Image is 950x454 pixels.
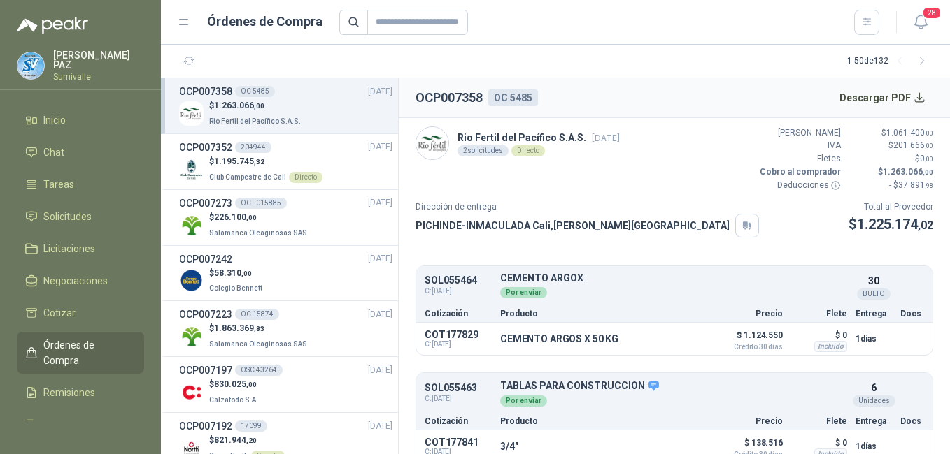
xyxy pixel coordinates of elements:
[368,252,392,265] span: [DATE]
[289,172,322,183] div: Directo
[368,420,392,433] span: [DATE]
[757,179,841,192] p: Deducciones
[235,142,271,153] div: 204944
[883,167,933,177] span: 1.263.066
[920,154,933,163] span: 0
[368,364,392,377] span: [DATE]
[43,417,105,432] span: Configuración
[17,203,144,230] a: Solicitudes
[17,268,144,294] a: Negociaciones
[179,101,204,126] img: Company Logo
[246,381,257,388] span: ,00
[17,300,144,326] a: Cotizar
[857,216,933,233] span: 1.225.174
[857,288,891,300] div: BULTO
[43,273,108,288] span: Negociaciones
[713,327,783,351] p: $ 1.124.550
[847,50,933,73] div: 1 - 50 de 132
[207,12,322,31] h1: Órdenes de Compra
[246,214,257,221] span: ,00
[214,379,257,389] span: 830.025
[856,417,892,425] p: Entrega
[425,417,492,425] p: Cotización
[832,84,934,112] button: Descargar PDF
[868,273,879,288] p: 30
[416,218,730,233] p: PICHINDE-INMACULADA Cali , [PERSON_NAME][GEOGRAPHIC_DATA]
[214,156,264,166] span: 1.195.745
[886,128,933,138] span: 1.061.400
[43,385,95,400] span: Remisiones
[254,158,264,166] span: ,32
[209,434,285,447] p: $
[849,139,933,152] p: $
[209,99,304,112] p: $
[43,145,64,160] span: Chat
[922,6,942,20] span: 28
[791,417,847,425] p: Flete
[849,214,933,235] p: $
[425,437,492,448] p: COT177841
[368,196,392,210] span: [DATE]
[235,365,283,376] div: OSC 43264
[925,155,933,163] span: ,00
[214,323,264,333] span: 1.863.369
[791,309,847,318] p: Flete
[925,129,933,137] span: ,00
[898,180,933,190] span: 37.891
[849,152,933,166] p: $
[500,333,618,344] p: CEMENTO ARGOS X 50 KG
[179,380,204,404] img: Company Logo
[179,268,204,293] img: Company Logo
[235,309,279,320] div: OC 15874
[757,139,841,152] p: IVA
[179,251,232,267] h3: OCP007242
[416,127,448,159] img: Company Logo
[416,200,759,214] p: Dirección de entrega
[713,344,783,351] span: Crédito 30 días
[853,395,895,407] div: Unidades
[43,112,66,128] span: Inicio
[209,117,301,125] span: Rio Fertil del Pacífico S.A.S.
[500,273,847,284] p: CEMENTO ARGOX
[43,209,92,224] span: Solicitudes
[235,420,267,432] div: 17099
[235,86,275,97] div: OC 5485
[254,102,264,110] span: ,00
[43,305,76,321] span: Cotizar
[254,325,264,332] span: ,83
[791,327,847,344] p: $ 0
[179,140,232,155] h3: OCP007352
[179,196,232,211] h3: OCP007273
[416,88,483,108] h2: OCP007358
[900,309,924,318] p: Docs
[179,84,232,99] h3: OCP007358
[893,140,933,150] span: 201.666
[757,166,841,179] p: Cobro al comprador
[179,324,204,349] img: Company Logo
[425,309,492,318] p: Cotización
[791,434,847,451] p: $ 0
[17,332,144,374] a: Órdenes de Compra
[425,393,492,404] span: C: [DATE]
[179,140,392,184] a: OCP007352204944[DATE] Company Logo$1.195.745,32Club Campestre de CaliDirecto
[179,251,392,295] a: OCP007242[DATE] Company Logo$58.310,00Colegio Bennett
[713,417,783,425] p: Precio
[500,417,704,425] p: Producto
[849,166,933,179] p: $
[53,50,144,70] p: [PERSON_NAME] PAZ
[43,241,95,256] span: Licitaciones
[500,309,704,318] p: Producto
[209,284,262,292] span: Colegio Bennett
[923,168,933,176] span: ,00
[209,267,265,280] p: $
[908,10,933,35] button: 28
[757,126,841,140] p: [PERSON_NAME]
[53,73,144,81] p: Sumivalle
[209,340,307,348] span: Salamanca Oleaginosas SAS
[713,309,783,318] p: Precio
[488,89,538,106] div: OC 5485
[209,211,310,224] p: $
[871,380,877,395] p: 6
[918,219,933,232] span: ,02
[368,140,392,154] span: [DATE]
